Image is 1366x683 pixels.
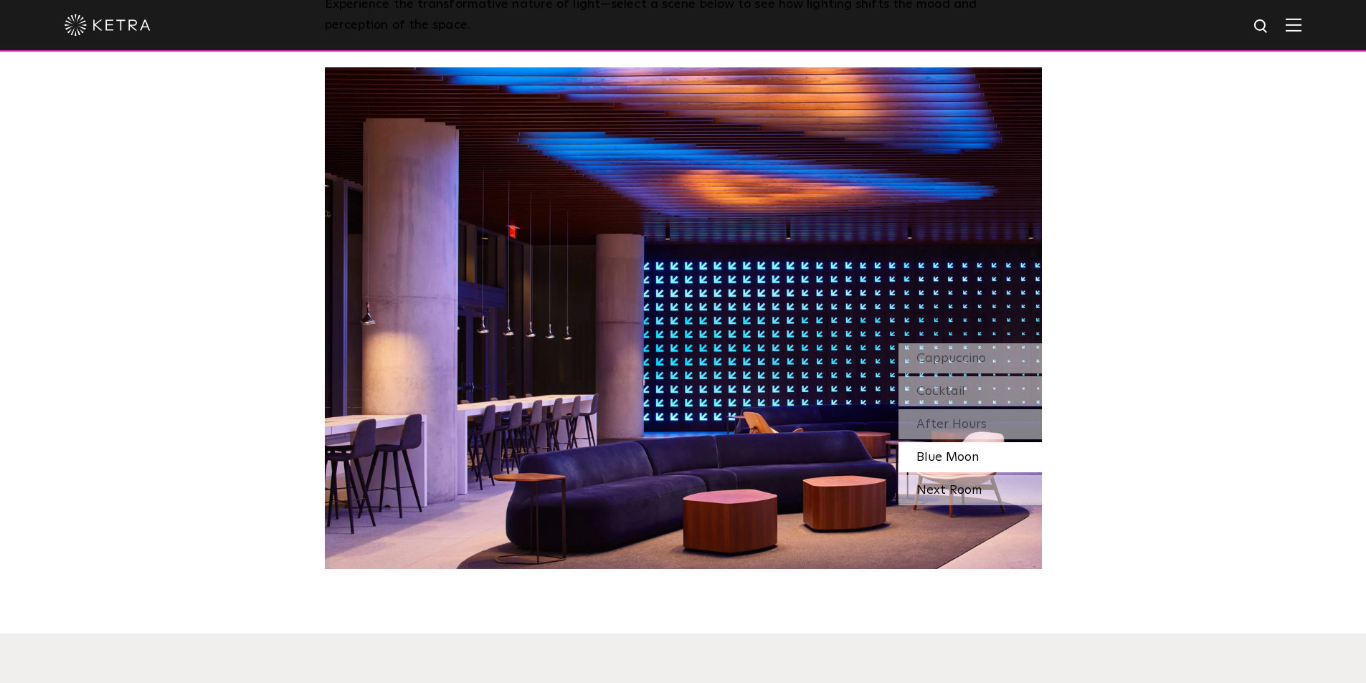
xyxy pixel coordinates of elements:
[1253,18,1271,36] img: search icon
[916,418,987,431] span: After Hours
[325,67,1042,569] img: SS_SXSW_Desktop_Blue
[916,451,979,464] span: Blue Moon
[898,475,1042,505] div: Next Room
[1286,18,1301,32] img: Hamburger%20Nav.svg
[916,385,965,398] span: Cocktail
[916,352,986,365] span: Cappuccino
[65,14,151,36] img: ketra-logo-2019-white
